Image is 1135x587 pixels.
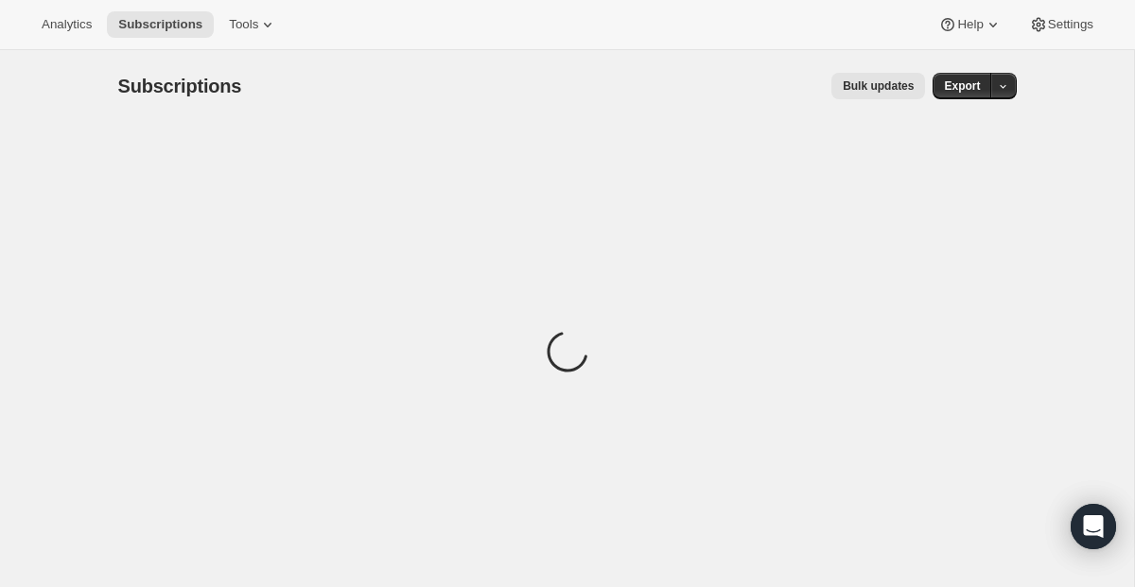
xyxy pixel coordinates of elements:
button: Help [927,11,1013,38]
span: Bulk updates [843,78,914,94]
span: Help [957,17,983,32]
button: Subscriptions [107,11,214,38]
button: Bulk updates [831,73,925,99]
span: Export [944,78,980,94]
span: Tools [229,17,258,32]
button: Analytics [30,11,103,38]
span: Analytics [42,17,92,32]
button: Export [933,73,991,99]
span: Subscriptions [118,17,202,32]
button: Settings [1018,11,1105,38]
span: Settings [1048,17,1093,32]
button: Tools [218,11,288,38]
div: Open Intercom Messenger [1071,504,1116,549]
span: Subscriptions [118,76,242,96]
